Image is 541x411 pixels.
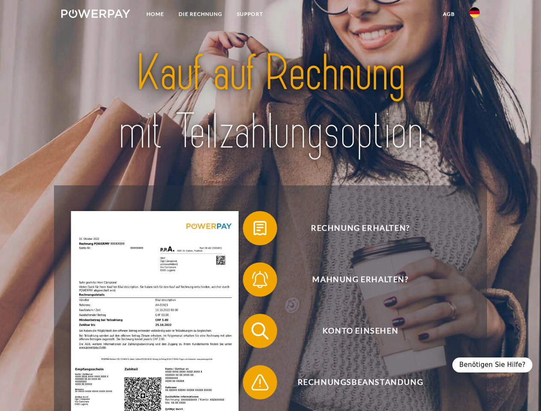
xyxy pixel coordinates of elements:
img: title-powerpay_de.svg [82,41,459,164]
a: SUPPORT [230,6,270,22]
a: Home [139,6,171,22]
img: qb_search.svg [249,320,271,342]
img: qb_warning.svg [249,372,271,393]
img: de [469,7,480,18]
span: Mahnung erhalten? [255,262,465,297]
span: Rechnungsbeanstandung [255,365,465,399]
span: Konto einsehen [255,314,465,348]
div: Benötigen Sie Hilfe? [452,357,532,372]
img: logo-powerpay-white.svg [61,9,130,18]
button: Rechnung erhalten? [243,211,466,245]
a: DIE RECHNUNG [171,6,230,22]
button: Rechnungsbeanstandung [243,365,466,399]
img: qb_bill.svg [249,217,271,239]
span: Rechnung erhalten? [255,211,465,245]
iframe: Button to launch messaging window [507,377,534,404]
button: Konto einsehen [243,314,466,348]
button: Mahnung erhalten? [243,262,466,297]
img: qb_bell.svg [249,269,271,290]
a: agb [436,6,462,22]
